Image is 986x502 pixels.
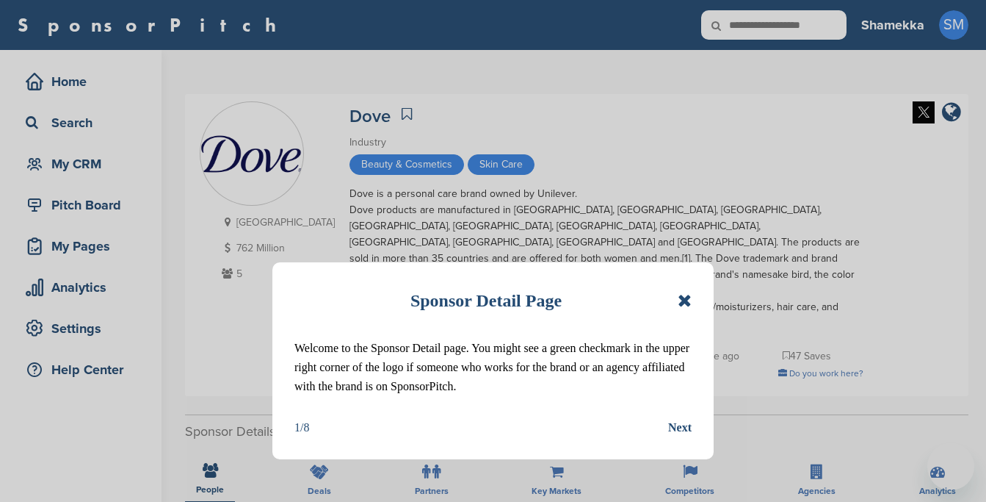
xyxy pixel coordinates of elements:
div: 1/8 [294,418,309,437]
iframe: Button to launch messaging window [927,443,974,490]
p: Welcome to the Sponsor Detail page. You might see a green checkmark in the upper right corner of ... [294,339,692,396]
h1: Sponsor Detail Page [410,284,562,317]
button: Next [668,418,692,437]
